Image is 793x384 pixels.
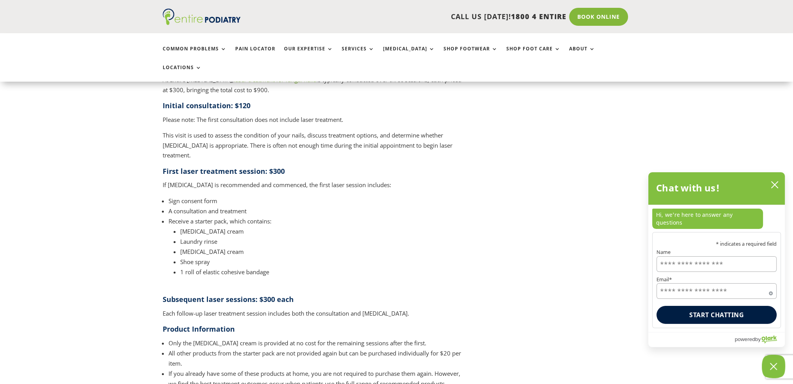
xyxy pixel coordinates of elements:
[169,196,466,206] li: Sign consent form
[656,256,777,272] input: Name
[163,166,285,176] strong: First laser treatment session: $300
[271,12,566,22] p: CALL US [DATE]!
[648,172,785,347] div: olark chatbox
[284,46,333,63] a: Our Expertise
[163,75,466,101] p: At Entire [MEDICAL_DATA], is typically conducted over three sessions, each priced at $300, bringi...
[648,205,785,232] div: chat
[656,180,720,196] h2: Chat with us!
[383,46,435,63] a: [MEDICAL_DATA]
[511,12,566,21] span: 1800 4 ENTIRE
[656,277,777,282] label: Email*
[652,209,763,229] p: Hi, we're here to answer any questions
[180,267,466,277] li: 1 roll of elastic cohesive bandage
[163,9,241,25] img: logo (1)
[656,250,777,255] label: Name
[163,101,250,110] strong: Initial consultation: $120
[342,46,374,63] a: Services
[180,236,466,246] li: Laundry rinse
[163,46,227,63] a: Common Problems
[163,180,466,196] p: If [MEDICAL_DATA] is recommended and commenced, the first laser session includes:
[734,334,755,344] span: powered
[169,338,466,348] li: Only the [MEDICAL_DATA] cream is provided at no cost for the remaining sessions after the first.
[163,309,466,325] p: Each follow-up laser treatment session includes both the consultation and [MEDICAL_DATA].
[169,216,466,289] li: Receive a starter pack, which contains:
[163,115,466,131] p: Please note: The first consultation does not include laser treatment.
[762,355,785,378] button: Close Chatbox
[235,46,275,63] a: Pain Locator
[180,257,466,267] li: Shoe spray
[163,324,235,334] strong: Product Information
[768,179,781,191] button: close chatbox
[755,334,761,344] span: by
[180,246,466,257] li: [MEDICAL_DATA] cream
[163,19,241,27] a: Entire Podiatry
[163,65,202,82] a: Locations
[734,332,785,347] a: Powered by Olark
[163,295,294,304] strong: Subsequent laser sessions: $300 each
[656,241,777,246] p: * indicates a required field
[180,226,466,236] li: [MEDICAL_DATA] cream
[169,206,466,216] li: A consultation and treatment
[769,290,773,294] span: Required field
[163,130,466,166] p: This visit is used to assess the condition of your nails, discuss treatment options, and determin...
[506,46,561,63] a: Shop Foot Care
[569,8,628,26] a: Book Online
[656,283,777,299] input: Email
[444,46,498,63] a: Shop Footwear
[569,46,595,63] a: About
[169,348,466,368] li: All other products from the starter pack are not provided again but can be purchased individually...
[656,306,777,324] button: Start chatting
